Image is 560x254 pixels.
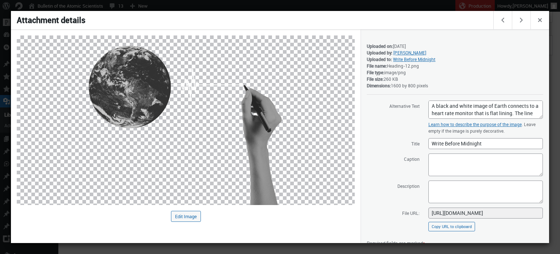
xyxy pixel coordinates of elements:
strong: Uploaded to: [367,56,392,62]
button: Copy URL to clipboard [428,222,475,231]
p: . Leave empty if the image is purely decorative. [428,121,543,134]
strong: Uploaded on: [367,43,393,49]
div: Heading-12.png [367,62,543,69]
label: File URL: [367,207,420,218]
a: Learn how to describe the purpose of the image(opens in a new tab) [428,121,522,127]
strong: File size: [367,76,384,82]
span: Required fields are marked [367,240,425,246]
textarea: A black and white image of Earth connects to a heart rate monitor that is flat lining. The line c... [428,101,543,119]
strong: File name: [367,63,387,69]
div: 260 KB [367,76,543,82]
a: Write Before Midnight [393,56,435,62]
div: [DATE] [367,43,543,49]
label: Description [367,180,420,191]
label: Title [367,138,420,149]
div: image/png [367,69,543,76]
strong: File type: [367,69,384,75]
h1: Attachment details [11,11,494,29]
strong: Dimensions: [367,83,391,88]
strong: Uploaded by: [367,50,392,56]
label: Caption [367,153,420,164]
a: [PERSON_NAME] [393,50,426,56]
button: Edit Image [171,211,201,222]
label: Alternative Text [367,100,420,111]
div: 1600 by 800 pixels [367,82,543,89]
